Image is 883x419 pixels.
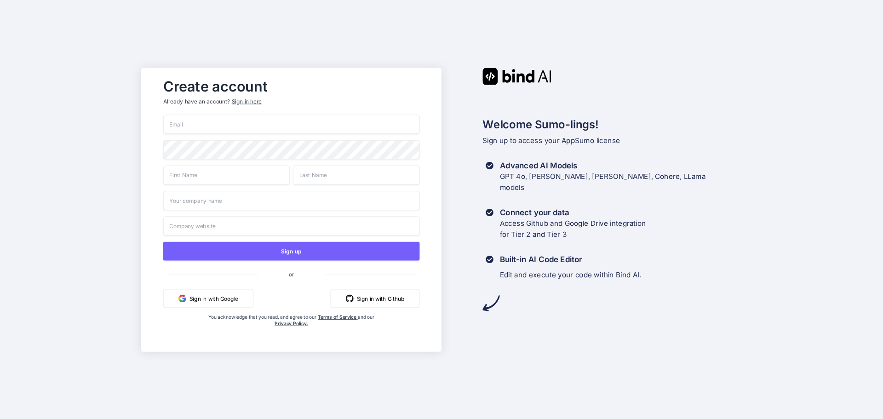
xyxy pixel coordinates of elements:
h2: Create account [163,80,420,92]
h3: Built-in AI Code Editor [500,254,642,265]
input: First Name [163,165,290,184]
div: You acknowledge that you read, and agree to our and our [206,314,377,345]
img: Bind AI logo [482,68,551,85]
input: Last Name [293,165,419,184]
button: Sign in with Github [331,289,420,308]
p: Sign up to access your AppSumo license [482,135,742,146]
button: Sign up [163,241,420,260]
img: google [178,294,186,302]
input: Company website [163,216,420,235]
img: arrow [482,294,499,311]
img: github [346,294,354,302]
h3: Advanced AI Models [500,160,706,171]
h2: Welcome Sumo-lings! [482,116,742,132]
button: Sign in with Google [163,289,253,308]
input: Email [163,115,420,134]
a: Terms of Service [318,314,358,320]
a: Privacy Policy. [275,320,308,326]
div: Sign in here [232,98,262,105]
span: or [258,264,325,283]
p: Edit and execute your code within Bind AI. [500,270,642,281]
p: Already have an account? [163,98,420,105]
p: Access Github and Google Drive integration for Tier 2 and Tier 3 [500,218,646,240]
h3: Connect your data [500,207,646,218]
p: GPT 4o, [PERSON_NAME], [PERSON_NAME], Cohere, LLama models [500,171,706,193]
input: Your company name [163,191,420,210]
